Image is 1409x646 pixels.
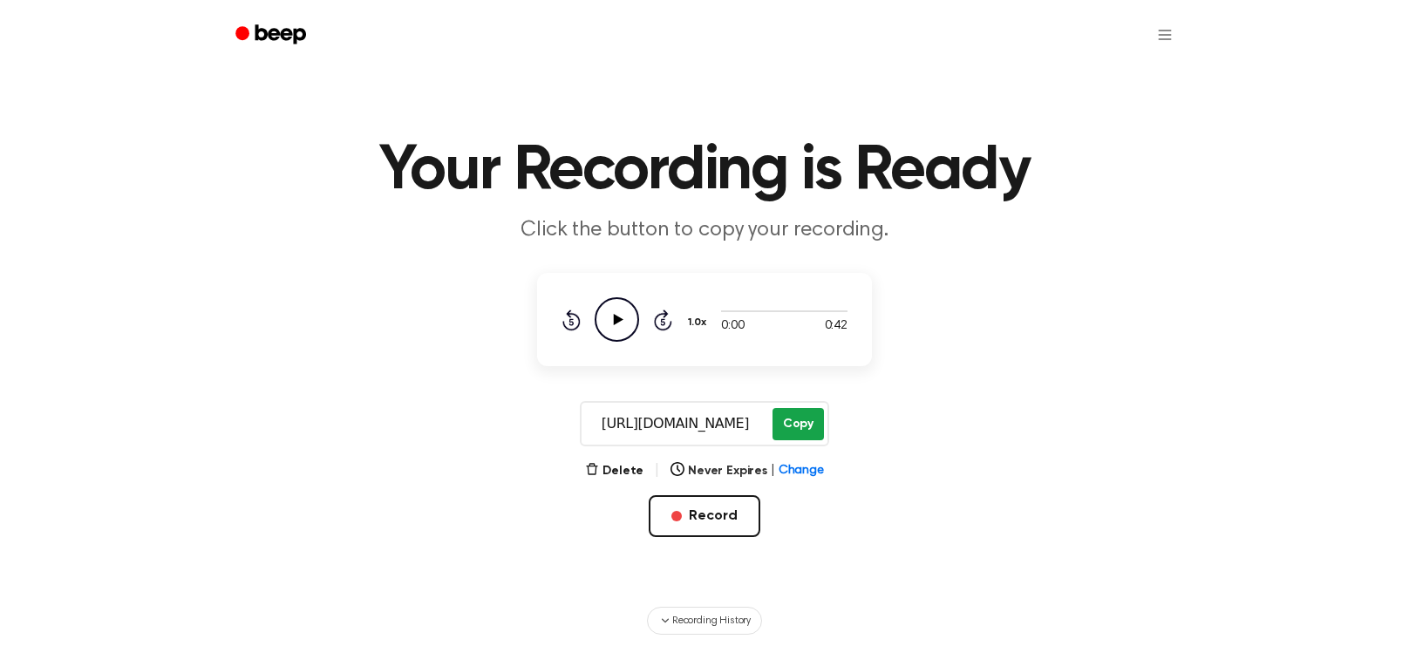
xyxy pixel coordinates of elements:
p: Click the button to copy your recording. [370,216,1039,245]
span: 0:42 [825,317,847,336]
button: Record [649,495,759,537]
a: Beep [223,18,322,52]
button: Copy [773,408,824,440]
button: Recording History [647,607,762,635]
button: 1.0x [686,308,712,337]
button: Open menu [1144,14,1186,56]
span: Recording History [672,613,751,629]
span: Change [779,462,824,480]
span: | [771,462,775,480]
button: Delete [585,462,643,480]
span: 0:00 [721,317,744,336]
button: Never Expires|Change [670,462,824,480]
span: | [654,460,660,481]
h1: Your Recording is Ready [258,139,1151,202]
